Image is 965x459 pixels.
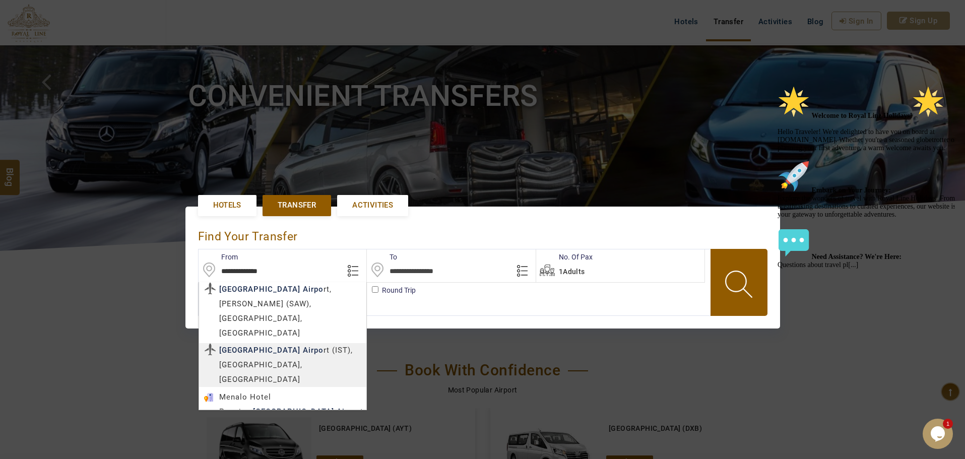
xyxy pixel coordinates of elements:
b: Airpo [303,346,324,355]
div: Find Your Transfer [198,219,300,249]
b: [GEOGRAPHIC_DATA] [219,346,300,355]
div: 🌟 Welcome to Royal Line Holidays!🌟Hello Traveler! We're delighted to have you on board at [DOMAIN... [4,4,185,187]
img: :star2: [139,4,171,36]
strong: Need Assistance? We're Here: [38,171,128,179]
b: [GEOGRAPHIC_DATA] [253,407,334,416]
span: Activities [352,200,393,211]
div: rt (IST), [GEOGRAPHIC_DATA], [GEOGRAPHIC_DATA] [199,343,366,387]
b: Airpo [303,285,324,294]
strong: Embark on Your Journey: [38,105,118,112]
span: Hello Traveler! We're delighted to have you on board at [DOMAIN_NAME]. Whether you're a seasoned ... [4,30,183,187]
label: No. Of Pax [536,252,593,262]
label: From [199,252,238,262]
img: :speech_balloon: [4,145,36,177]
span: Hotels [213,200,241,211]
b: [GEOGRAPHIC_DATA] [219,285,300,294]
iframe: chat widget [774,82,955,414]
label: Round Trip [367,285,382,295]
b: Airpo [337,407,357,416]
a: Activities [337,195,408,216]
img: :star2: [4,4,36,36]
label: To [367,252,397,262]
a: Transfer [263,195,331,216]
div: Menalo Hotel Premium rt, [GEOGRAPHIC_DATA] [199,390,366,434]
iframe: chat widget [923,419,955,449]
div: rt, [PERSON_NAME] (SAW), [GEOGRAPHIC_DATA], [GEOGRAPHIC_DATA] [199,282,366,341]
a: Hotels [198,195,256,216]
strong: Welcome to Royal Line Holidays! [38,30,171,38]
span: Transfer [278,200,316,211]
img: :rocket: [4,79,36,111]
span: 1Adults [559,268,585,276]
